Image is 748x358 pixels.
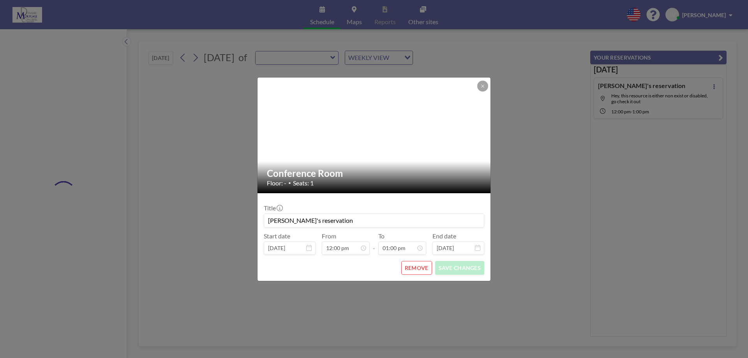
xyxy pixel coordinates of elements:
input: (No title) [264,214,484,227]
span: - [373,235,375,252]
label: Title [264,204,282,212]
span: • [288,180,291,186]
label: To [378,232,385,240]
label: From [322,232,336,240]
label: End date [432,232,456,240]
button: REMOVE [401,261,432,275]
span: Floor: - [267,179,286,187]
button: SAVE CHANGES [435,261,484,275]
label: Start date [264,232,290,240]
h2: Conference Room [267,168,482,179]
span: Seats: 1 [293,179,314,187]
